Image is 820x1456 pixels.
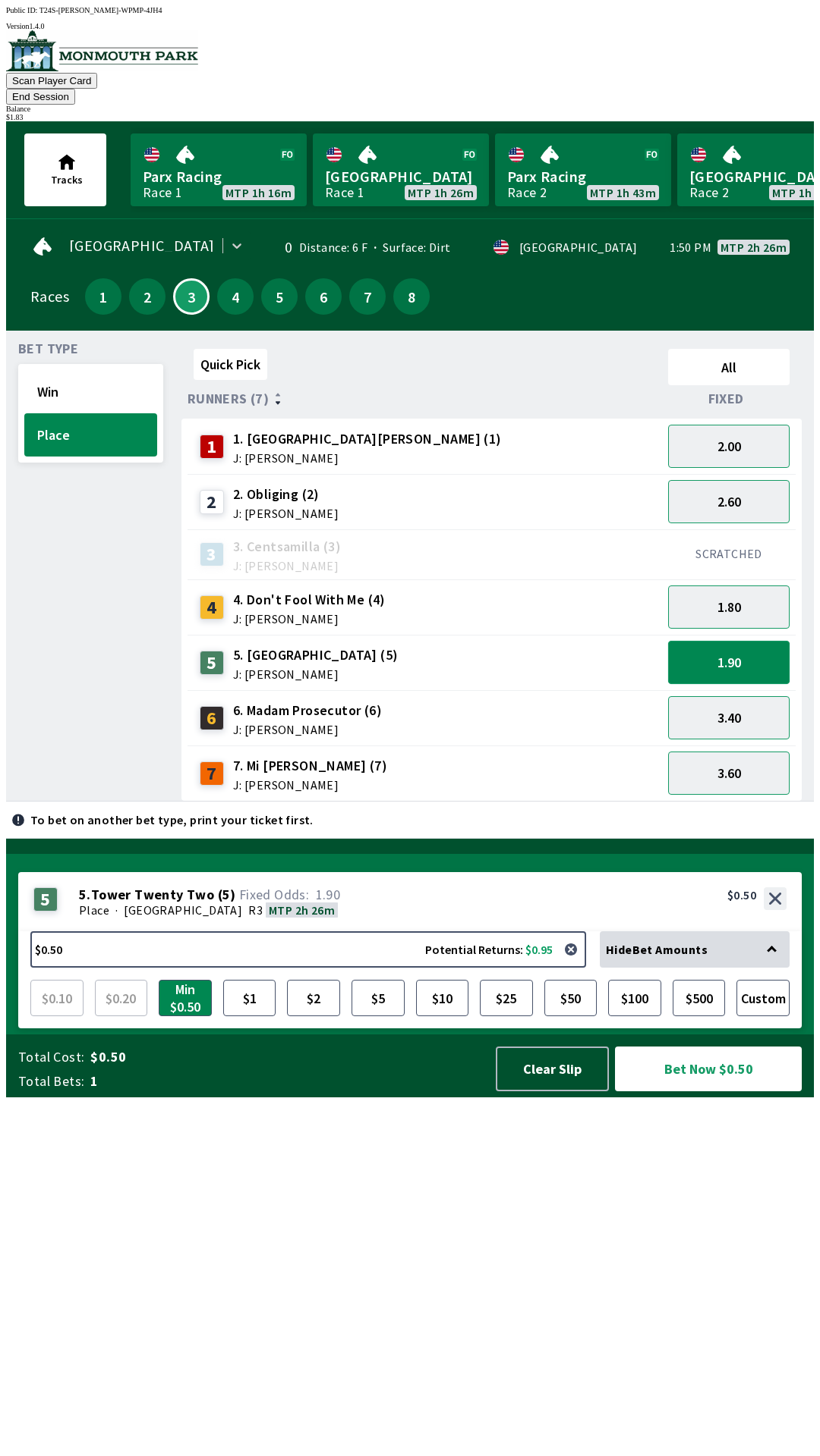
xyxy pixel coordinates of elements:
[590,187,656,199] span: MTP 1h 43m
[6,113,814,121] div: $ 1.83
[727,887,756,902] div: $0.50
[233,452,502,464] span: J: [PERSON_NAME]
[115,902,118,918] span: ·
[194,349,267,380] button: Quick Pick
[6,73,97,89] button: Scan Player Card
[178,293,204,300] span: 3
[37,426,144,444] span: Place
[668,480,790,523] button: 2.60
[367,240,451,255] span: Surface: Dirt
[225,187,292,199] span: MTP 1h 16m
[188,391,662,406] div: Runners (7)
[668,349,790,385] button: All
[33,887,58,912] div: 5
[233,756,387,776] span: 7. Mi [PERSON_NAME] (7)
[233,668,399,680] span: J: [PERSON_NAME]
[124,902,242,918] span: [GEOGRAPHIC_DATA]
[79,902,109,918] span: Place
[676,984,722,1012] span: $500
[200,706,224,730] div: 6
[608,980,661,1016] button: $100
[509,1060,595,1078] span: Clear Slip
[233,507,339,519] span: J: [PERSON_NAME]
[85,278,121,315] button: 1
[233,779,387,791] span: J: [PERSON_NAME]
[221,291,250,302] span: 4
[689,187,729,199] div: Race 2
[668,546,790,561] div: SCRATCHED
[39,6,162,14] span: T24S-[PERSON_NAME]-WPMP-4JH4
[265,291,294,302] span: 5
[352,980,405,1016] button: $5
[89,291,118,302] span: 1
[30,290,69,303] div: Races
[717,438,741,455] span: 2.00
[79,887,91,902] span: 5 .
[18,343,78,355] span: Bet Type
[173,278,210,315] button: 3
[721,241,787,253] span: MTP 2h 26m
[416,980,469,1016] button: $10
[18,1048,84,1066] span: Total Cost:
[90,1072,481,1090] span: 1
[69,240,215,252] span: [GEOGRAPHIC_DATA]
[717,493,741,510] span: 2.60
[668,752,790,795] button: 3.60
[200,595,224,620] div: 4
[30,931,586,968] button: $0.50Potential Returns: $0.95
[143,187,182,199] div: Race 1
[325,187,364,199] div: Race 1
[24,370,157,413] button: Win
[313,133,489,206] a: [GEOGRAPHIC_DATA]Race 1MTP 1h 26m
[309,291,338,302] span: 6
[484,984,529,1012] span: $25
[30,814,314,826] p: To bet on another bet type, print your ticket first.
[6,89,75,105] button: End Session
[495,133,671,206] a: Parx RacingRace 2MTP 1h 43m
[18,1072,84,1090] span: Total Bets:
[316,886,341,903] span: 1.90
[200,356,260,373] span: Quick Pick
[37,383,144,400] span: Win
[606,942,708,957] span: Hide Bet Amounts
[628,1059,789,1078] span: Bet Now $0.50
[615,1046,802,1091] button: Bet Now $0.50
[740,984,786,1012] span: Custom
[248,902,263,918] span: R3
[200,490,224,514] div: 2
[519,241,638,253] div: [GEOGRAPHIC_DATA]
[480,980,533,1016] button: $25
[420,984,465,1012] span: $10
[233,613,386,625] span: J: [PERSON_NAME]
[51,173,83,187] span: Tracks
[717,598,741,616] span: 1.80
[287,980,340,1016] button: $2
[544,980,598,1016] button: $50
[349,278,386,315] button: 7
[131,133,307,206] a: Parx RacingRace 1MTP 1h 16m
[233,429,502,449] span: 1. [GEOGRAPHIC_DATA][PERSON_NAME] (1)
[408,187,474,199] span: MTP 1h 26m
[133,291,162,302] span: 2
[24,133,106,206] button: Tracks
[397,291,426,302] span: 8
[233,590,386,610] span: 4. Don't Fool With Me (4)
[662,391,796,406] div: Fixed
[325,167,477,187] span: [GEOGRAPHIC_DATA]
[507,187,547,199] div: Race 2
[217,278,254,315] button: 4
[200,435,224,459] div: 1
[507,167,659,187] span: Parx Racing
[668,425,790,468] button: 2.00
[159,980,212,1016] button: Min $0.50
[200,651,224,675] div: 5
[24,413,157,457] button: Place
[717,709,741,726] span: 3.40
[188,393,269,405] span: Runners (7)
[670,241,711,253] span: 1:50 PM
[261,278,298,315] button: 5
[6,105,814,113] div: Balance
[91,887,214,902] span: Tower Twenty Two
[129,278,166,315] button: 2
[6,6,814,14] div: Public ID:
